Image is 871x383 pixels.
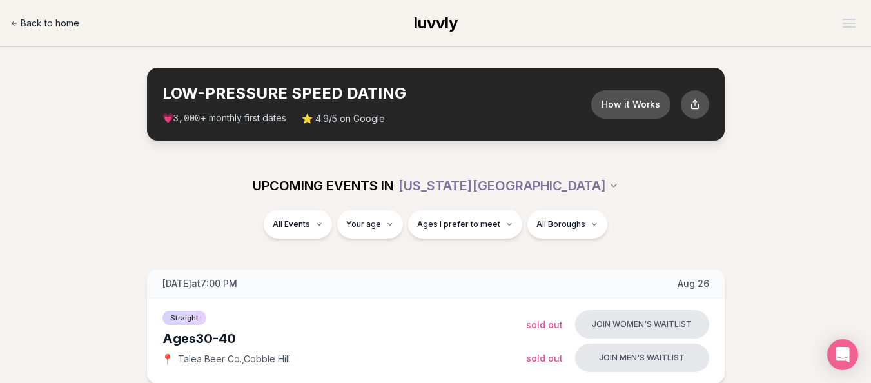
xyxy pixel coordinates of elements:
[10,10,79,36] a: Back to home
[162,311,206,325] span: Straight
[526,319,563,330] span: Sold Out
[162,329,526,348] div: Ages 30-40
[162,277,237,290] span: [DATE] at 7:00 PM
[575,310,709,339] button: Join women's waitlist
[591,90,670,119] button: How it Works
[253,177,393,195] span: UPCOMING EVENTS IN
[21,17,79,30] span: Back to home
[264,210,332,239] button: All Events
[162,354,173,364] span: 📍
[414,13,458,34] a: luvvly
[398,172,619,200] button: [US_STATE][GEOGRAPHIC_DATA]
[337,210,403,239] button: Your age
[827,339,858,370] div: Open Intercom Messenger
[417,219,500,230] span: Ages I prefer to meet
[678,277,709,290] span: Aug 26
[575,344,709,372] button: Join men's waitlist
[346,219,381,230] span: Your age
[414,14,458,32] span: luvvly
[162,83,591,104] h2: LOW-PRESSURE SPEED DATING
[527,210,607,239] button: All Boroughs
[302,112,385,125] span: ⭐ 4.9/5 on Google
[408,210,522,239] button: Ages I prefer to meet
[162,112,286,125] span: 💗 + monthly first dates
[178,353,290,366] span: Talea Beer Co. , Cobble Hill
[536,219,585,230] span: All Boroughs
[173,113,201,124] span: 3,000
[273,219,310,230] span: All Events
[526,353,563,364] span: Sold Out
[837,14,861,33] button: Open menu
